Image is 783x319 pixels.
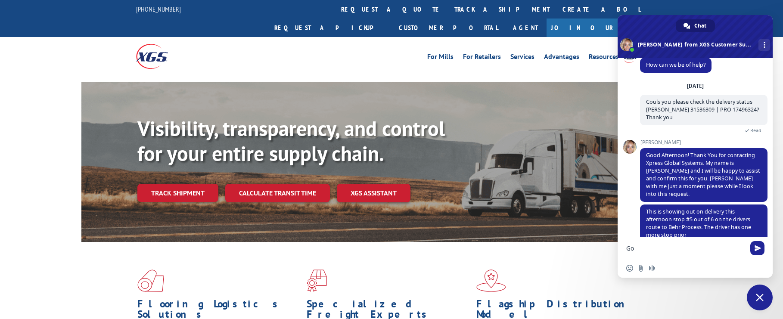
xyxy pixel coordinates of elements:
[649,265,656,272] span: Audio message
[646,208,751,238] span: This is showing out on delivery this afternoon stop #5 out of 6 on the drivers route to Behr Proc...
[637,265,644,272] span: Send a file
[337,184,410,202] a: XGS ASSISTANT
[676,19,715,32] div: Chat
[626,245,745,252] textarea: Compose your message...
[225,184,330,202] a: Calculate transit time
[646,61,705,68] span: How can we be of help?
[747,285,773,310] div: Close chat
[626,265,633,272] span: Insert an emoji
[646,98,759,121] span: Couls you please check the delivery status [PERSON_NAME] 31536309 | PRO 17496324? Thank you
[510,53,534,63] a: Services
[268,19,392,37] a: Request a pickup
[137,269,164,292] img: xgs-icon-total-supply-chain-intelligence-red
[137,184,218,202] a: Track shipment
[392,19,504,37] a: Customer Portal
[589,53,619,63] a: Resources
[307,269,327,292] img: xgs-icon-focused-on-flooring-red
[136,5,181,13] a: [PHONE_NUMBER]
[427,53,454,63] a: For Mills
[694,19,706,32] span: Chat
[646,152,760,198] span: Good Afternoon! Thank You for contacting Xpress Global Systems. My name is [PERSON_NAME] and I wi...
[750,241,764,255] span: Send
[640,139,767,146] span: [PERSON_NAME]
[476,269,506,292] img: xgs-icon-flagship-distribution-model-red
[137,115,445,167] b: Visibility, transparency, and control for your entire supply chain.
[750,127,761,133] span: Read
[463,53,501,63] a: For Retailers
[504,19,547,37] a: Agent
[547,19,647,37] a: Join Our Team
[544,53,579,63] a: Advantages
[687,84,704,89] div: [DATE]
[758,39,770,51] div: More channels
